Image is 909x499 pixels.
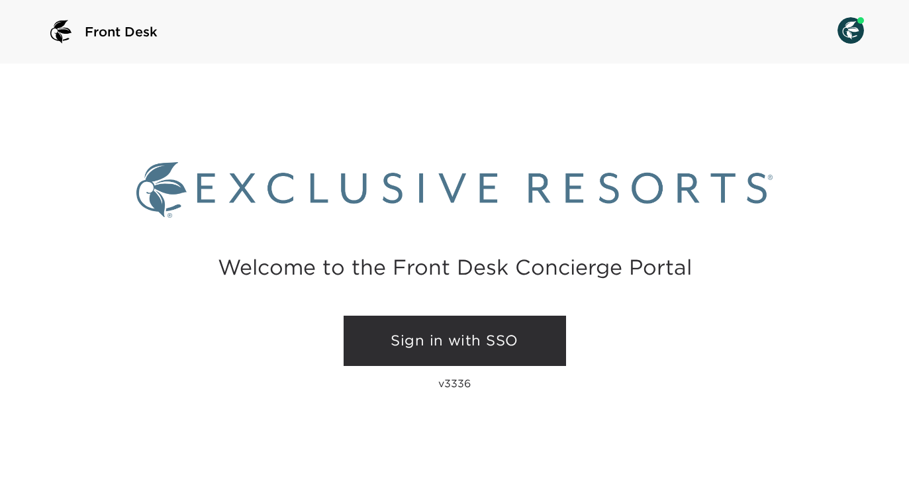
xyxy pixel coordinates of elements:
img: logo [45,16,77,48]
a: Sign in with SSO [344,316,566,366]
img: User [837,17,864,44]
h2: Welcome to the Front Desk Concierge Portal [218,257,692,277]
span: Front Desk [85,23,158,41]
p: v3336 [438,377,471,390]
img: Exclusive Resorts logo [136,162,773,218]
